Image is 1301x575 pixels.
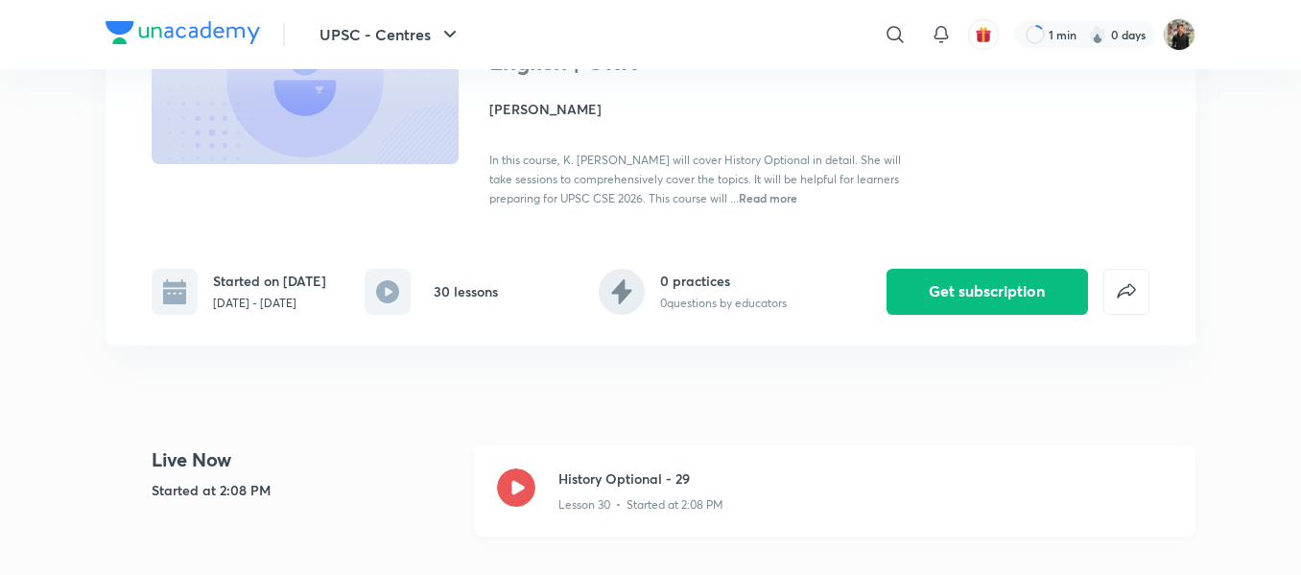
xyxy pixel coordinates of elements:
[213,271,326,291] h6: Started on [DATE]
[968,19,999,50] button: avatar
[106,21,260,49] a: Company Logo
[558,496,723,514] p: Lesson 30 • Started at 2:08 PM
[558,468,1172,489] h3: History Optional - 29
[1163,18,1195,51] img: Yudhishthir
[213,295,326,312] p: [DATE] - [DATE]
[308,15,473,54] button: UPSC - Centres
[739,190,797,205] span: Read more
[106,21,260,44] img: Company Logo
[887,269,1088,315] button: Get subscription
[1088,25,1107,44] img: streak
[434,281,498,301] h6: 30 lessons
[474,445,1195,560] a: History Optional - 29Lesson 30 • Started at 2:08 PM
[489,153,901,205] span: In this course, K. [PERSON_NAME] will cover History Optional in detail. She will take sessions to...
[152,445,459,474] h4: Live Now
[975,26,992,43] img: avatar
[152,480,459,500] h5: Started at 2:08 PM
[1103,269,1149,315] button: false
[489,99,919,119] h4: [PERSON_NAME]
[660,271,787,291] h6: 0 practices
[489,20,803,76] h1: History Optional - B1 | 2026 | English | ORN
[660,295,787,312] p: 0 questions by educators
